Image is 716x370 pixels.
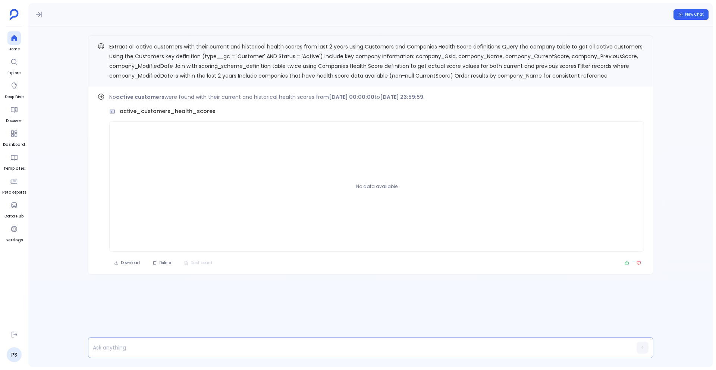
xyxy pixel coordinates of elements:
a: Explore [7,55,21,76]
span: Discover [6,118,22,124]
p: No were found with their current and historical health scores from to . [109,92,644,101]
a: Home [7,31,21,52]
span: active_customers_health_scores [120,107,216,115]
span: Home [7,46,21,52]
span: Delete [159,260,171,266]
span: Explore [7,70,21,76]
span: New Chat [685,12,704,17]
a: Deep Dive [5,79,23,100]
a: Templates [3,151,25,172]
button: Delete [148,258,176,268]
a: Dashboard [3,127,25,148]
span: Deep Dive [5,94,23,100]
span: Settings [6,237,23,243]
button: Download [109,258,145,268]
a: Discover [6,103,22,124]
strong: active customers [116,93,164,101]
a: Data Hub [4,198,23,219]
span: Download [121,260,140,266]
a: Settings [6,222,23,243]
a: PetaReports [2,175,26,195]
span: Templates [3,166,25,172]
span: PetaReports [2,189,26,195]
img: petavue logo [10,9,19,20]
span: Extract all active customers with their current and historical health scores from last 2 years us... [109,43,643,79]
a: PS [7,347,22,362]
span: Data Hub [4,213,23,219]
strong: [DATE] 23:59:59 [380,93,423,101]
strong: [DATE] 00:00:00 [329,93,374,101]
p: No data available [356,179,398,194]
button: New Chat [673,9,709,20]
span: Dashboard [3,142,25,148]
